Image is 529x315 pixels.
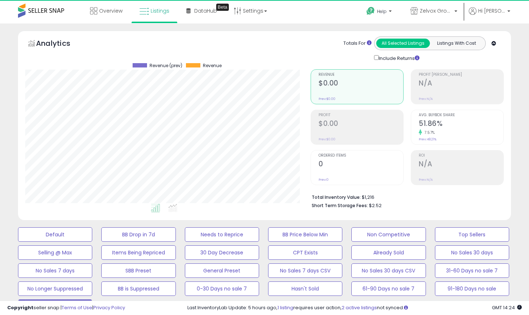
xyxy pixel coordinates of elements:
[369,202,382,209] span: $2.52
[268,263,342,278] button: No Sales 7 days CSV
[419,178,433,182] small: Prev: N/A
[194,7,217,14] span: DataHub
[319,160,403,170] h2: 0
[101,227,175,242] button: BB Drop in 7d
[366,6,375,16] i: Get Help
[351,245,426,260] button: Already Sold
[422,130,435,135] small: 7.57%
[351,227,426,242] button: Non Competitive
[342,304,377,311] a: 2 active listings
[268,245,342,260] button: CPT Exists
[185,245,259,260] button: 30 Day Decrease
[7,305,125,311] div: seller snap | |
[62,304,92,311] a: Terms of Use
[185,281,259,296] button: 0-30 Days no sale 7
[419,79,503,89] h2: N/A
[268,227,342,242] button: BB Price Below Min
[319,113,403,117] span: Profit
[377,8,387,14] span: Help
[101,245,175,260] button: Items Being Repriced
[216,4,229,11] div: Tooltip anchor
[376,39,430,48] button: All Selected Listings
[18,245,92,260] button: Selling @ Max
[312,194,361,200] b: Total Inventory Value:
[277,304,293,311] a: 1 listing
[435,281,509,296] button: 91-180 Days no sale
[419,73,503,77] span: Profit [PERSON_NAME]
[203,63,222,68] span: Revenue
[268,281,342,296] button: Hasn't Sold
[351,263,426,278] button: No Sales 30 days CSV
[419,113,503,117] span: Avg. Buybox Share
[99,7,123,14] span: Overview
[312,192,498,201] li: $1,216
[369,54,428,62] div: Include Returns
[312,202,368,209] b: Short Term Storage Fees:
[319,137,335,141] small: Prev: $0.00
[492,304,522,311] span: 2025-10-13 14:24 GMT
[319,73,403,77] span: Revenue
[419,119,503,129] h2: 51.86%
[419,160,503,170] h2: N/A
[187,305,522,311] div: Last InventoryLab Update: 5 hours ago, requires user action, not synced.
[185,263,259,278] button: General Preset
[7,304,34,311] strong: Copyright
[419,137,436,141] small: Prev: 48.21%
[351,281,426,296] button: 61-90 Days no sale 7
[469,7,510,23] a: Hi [PERSON_NAME]
[430,39,483,48] button: Listings With Cost
[420,7,452,14] span: Zelvox Group LLC
[93,304,125,311] a: Privacy Policy
[419,154,503,158] span: ROI
[18,281,92,296] button: No Longer Suppressed
[419,97,433,101] small: Prev: N/A
[478,7,505,14] span: Hi [PERSON_NAME]
[36,38,84,50] h5: Analytics
[435,227,509,242] button: Top Sellers
[151,7,169,14] span: Listings
[185,227,259,242] button: Needs to Reprice
[343,40,372,47] div: Totals For
[435,263,509,278] button: 31-60 Days no sale 7
[319,119,403,129] h2: $0.00
[18,227,92,242] button: Default
[319,154,403,158] span: Ordered Items
[101,281,175,296] button: BB is Suppressed
[319,178,329,182] small: Prev: 0
[150,63,182,68] span: Revenue (prev)
[18,263,92,278] button: No Sales 7 days
[319,79,403,89] h2: $0.00
[435,245,509,260] button: No Sales 30 days
[101,263,175,278] button: SBB Preset
[319,97,335,101] small: Prev: $0.00
[361,1,399,23] a: Help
